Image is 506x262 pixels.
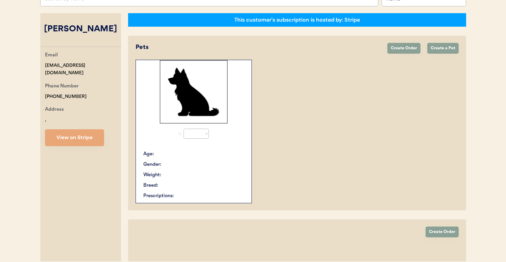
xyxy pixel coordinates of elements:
[143,192,174,200] div: Prescriptions:
[45,93,87,101] div: [PHONE_NUMBER]
[143,151,154,158] div: Age:
[45,62,121,77] div: [EMAIL_ADDRESS][DOMAIN_NAME]
[45,106,64,114] div: Address
[234,16,360,24] div: This customer's subscription is hosted by: Stripe
[387,43,420,54] button: Create Order
[45,51,58,60] div: Email
[45,129,104,146] button: View on Stripe
[136,43,381,52] div: Pets
[160,60,227,124] img: Rectangle%2029.svg
[143,182,158,189] div: Breed:
[143,161,161,168] div: Gender:
[426,227,459,237] button: Create Order
[427,43,459,54] button: Create a Pet
[40,23,121,36] div: [PERSON_NAME]
[45,116,46,124] div: ,
[143,172,161,179] div: Weight:
[45,82,79,91] div: Phone Number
